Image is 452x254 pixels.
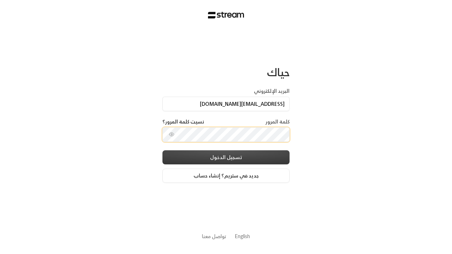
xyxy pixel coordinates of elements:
span: حياك [267,63,290,81]
button: toggle password visibility [166,129,177,140]
a: تواصل معنا [202,232,226,241]
label: البريد الإلكتروني [254,87,290,95]
button: تواصل معنا [202,232,226,240]
img: Stream Logo [208,12,244,19]
a: جديد في ستريم؟ إنشاء حساب [162,169,290,183]
button: تسجيل الدخول [162,150,290,164]
label: كلمة المرور [266,118,290,125]
a: نسيت كلمة المرور؟ [162,118,204,125]
a: English [235,230,250,243]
